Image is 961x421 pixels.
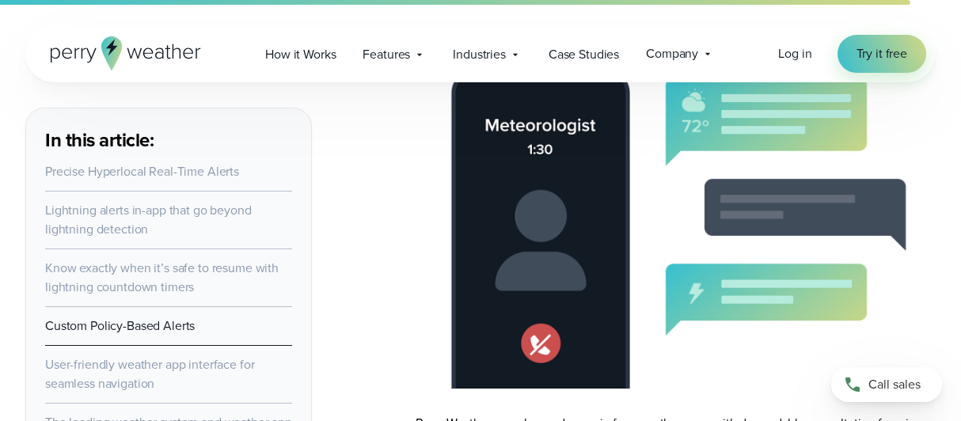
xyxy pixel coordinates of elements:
span: Company [646,44,698,63]
a: User-friendly weather app interface for seamless navigation [45,355,254,393]
a: Lightning alerts in-app that go beyond lightning detection [45,201,252,238]
span: Features [363,45,410,64]
h3: In this article: [45,127,292,153]
span: Case Studies [549,45,619,64]
span: Try it free [857,44,907,63]
a: Log in [778,44,811,63]
span: Call sales [868,375,921,394]
a: Call sales [831,367,942,402]
a: Know exactly when it’s safe to resume with lightning countdown timers [45,259,279,296]
a: Case Studies [535,38,632,70]
a: Precise Hyperlocal Real-Time Alerts [45,162,239,180]
span: How it Works [265,45,336,64]
a: Custom Policy-Based Alerts [45,317,195,335]
a: How it Works [252,38,349,70]
a: Try it free [838,35,926,73]
span: Industries [453,45,506,64]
